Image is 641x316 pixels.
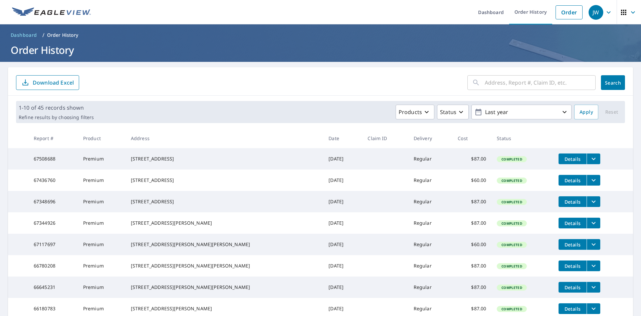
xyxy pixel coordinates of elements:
button: Status [437,105,469,119]
td: Regular [408,255,453,277]
button: filesDropdownBtn-67117697 [587,239,600,250]
span: Completed [497,178,526,183]
button: filesDropdownBtn-67344926 [587,218,600,228]
td: 66780208 [28,255,78,277]
button: Download Excel [16,75,79,90]
td: Premium [78,191,126,212]
nav: breadcrumb [8,30,633,40]
button: detailsBtn-66180783 [559,303,587,314]
button: filesDropdownBtn-67436760 [587,175,600,186]
div: [STREET_ADDRESS][PERSON_NAME][PERSON_NAME] [131,241,318,248]
td: Premium [78,170,126,191]
span: Completed [497,200,526,204]
td: Regular [408,234,453,255]
button: filesDropdownBtn-66645231 [587,282,600,293]
a: Order [556,5,583,19]
td: [DATE] [323,191,362,212]
span: Dashboard [11,32,37,38]
td: $87.00 [452,148,491,170]
th: Report # [28,128,78,148]
td: 66645231 [28,277,78,298]
span: Completed [497,221,526,226]
td: Premium [78,234,126,255]
td: $60.00 [452,170,491,191]
p: 1-10 of 45 records shown [19,104,94,112]
td: $87.00 [452,255,491,277]
td: Regular [408,191,453,212]
td: 67344926 [28,212,78,234]
img: EV Logo [12,7,91,17]
td: [DATE] [323,234,362,255]
td: 67436760 [28,170,78,191]
td: $60.00 [452,234,491,255]
div: [STREET_ADDRESS] [131,155,318,162]
td: [DATE] [323,170,362,191]
td: Regular [408,170,453,191]
p: Last year [482,106,561,118]
div: [STREET_ADDRESS][PERSON_NAME][PERSON_NAME] [131,284,318,291]
td: [DATE] [323,255,362,277]
input: Address, Report #, Claim ID, etc. [485,73,596,92]
td: $87.00 [452,277,491,298]
span: Details [563,284,583,291]
td: Premium [78,277,126,298]
span: Details [563,177,583,184]
button: filesDropdownBtn-67348696 [587,196,600,207]
p: Products [399,108,422,116]
span: Completed [497,307,526,311]
button: Products [396,105,434,119]
span: Apply [580,108,593,116]
span: Details [563,306,583,312]
span: Details [563,220,583,226]
button: detailsBtn-67344926 [559,218,587,228]
h1: Order History [8,43,633,57]
button: Apply [574,105,598,119]
p: Download Excel [33,79,74,86]
button: filesDropdownBtn-67508688 [587,153,600,164]
button: detailsBtn-67117697 [559,239,587,250]
td: 67348696 [28,191,78,212]
td: [DATE] [323,212,362,234]
div: [STREET_ADDRESS][PERSON_NAME] [131,220,318,226]
th: Product [78,128,126,148]
div: [STREET_ADDRESS] [131,198,318,205]
div: [STREET_ADDRESS][PERSON_NAME] [131,305,318,312]
td: Regular [408,212,453,234]
div: [STREET_ADDRESS] [131,177,318,184]
span: Details [563,241,583,248]
th: Status [491,128,553,148]
span: Completed [497,264,526,269]
span: Details [563,156,583,162]
a: Dashboard [8,30,40,40]
td: Regular [408,148,453,170]
button: detailsBtn-67508688 [559,153,587,164]
th: Claim ID [362,128,408,148]
th: Address [126,128,323,148]
button: detailsBtn-67348696 [559,196,587,207]
td: Premium [78,255,126,277]
td: Regular [408,277,453,298]
span: Details [563,199,583,205]
button: detailsBtn-66645231 [559,282,587,293]
span: Completed [497,157,526,162]
button: filesDropdownBtn-66780208 [587,260,600,271]
td: Premium [78,148,126,170]
td: [DATE] [323,277,362,298]
span: Details [563,263,583,269]
td: Premium [78,212,126,234]
div: JW [589,5,603,20]
button: detailsBtn-67436760 [559,175,587,186]
button: Last year [471,105,572,119]
div: [STREET_ADDRESS][PERSON_NAME][PERSON_NAME] [131,262,318,269]
p: Order History [47,32,78,38]
span: Completed [497,242,526,247]
p: Status [440,108,456,116]
p: Refine results by choosing filters [19,114,94,120]
button: detailsBtn-66780208 [559,260,587,271]
span: Search [606,80,620,86]
span: Completed [497,285,526,290]
td: $87.00 [452,191,491,212]
th: Delivery [408,128,453,148]
li: / [42,31,44,39]
button: filesDropdownBtn-66180783 [587,303,600,314]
